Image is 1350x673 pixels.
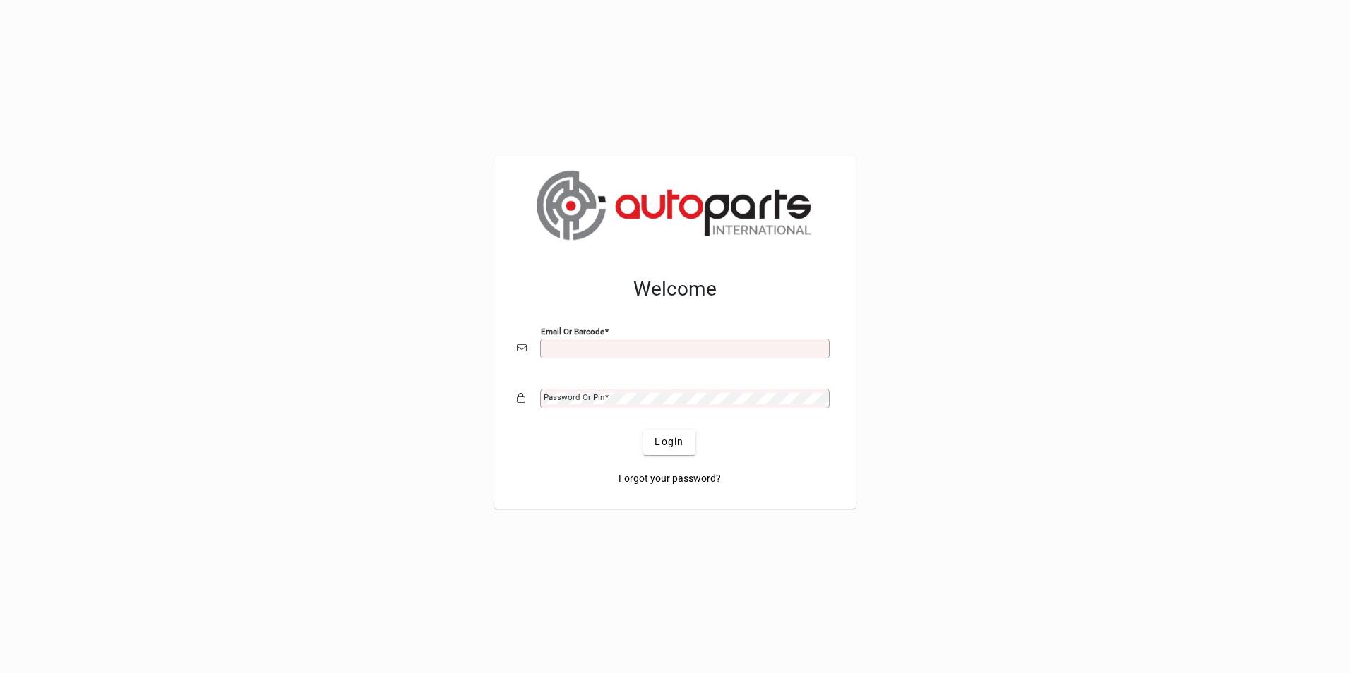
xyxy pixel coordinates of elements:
a: Forgot your password? [613,466,727,492]
h2: Welcome [517,277,833,301]
button: Login [643,430,695,455]
mat-label: Password or Pin [544,392,604,402]
mat-label: Email or Barcode [541,326,604,336]
span: Login [655,435,683,449]
span: Forgot your password? [619,471,721,486]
